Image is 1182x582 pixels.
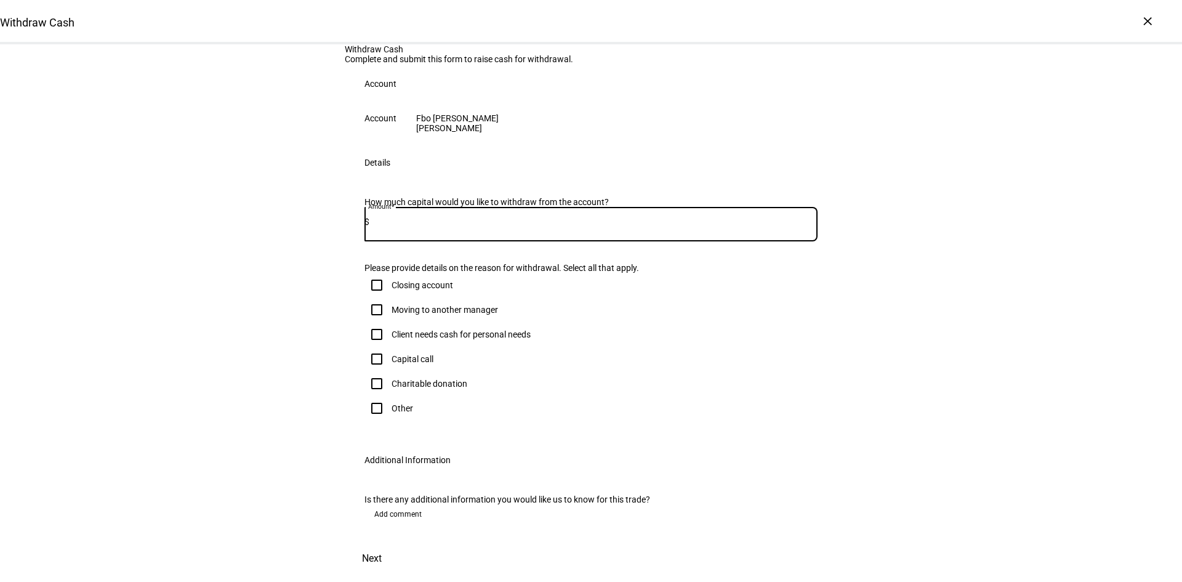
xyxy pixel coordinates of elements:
[392,354,433,364] div: Capital call
[364,455,451,465] div: Additional Information
[392,329,531,339] div: Client needs cash for personal needs
[364,158,390,168] div: Details
[345,54,837,64] div: Complete and submit this form to raise cash for withdrawal.
[374,504,422,524] span: Add comment
[345,544,399,573] button: Next
[392,379,467,389] div: Charitable donation
[364,504,432,524] button: Add comment
[416,113,499,123] div: Fbo [PERSON_NAME]
[392,305,498,315] div: Moving to another manager
[345,44,837,54] div: Withdraw Cash
[364,79,396,89] div: Account
[364,113,396,123] div: Account
[364,197,818,207] div: How much capital would you like to withdraw from the account?
[392,403,413,413] div: Other
[1138,11,1157,31] div: ×
[368,203,394,210] mat-label: Amount*
[392,280,453,290] div: Closing account
[362,544,382,573] span: Next
[364,495,818,504] div: Is there any additional information you would like us to know for this trade?
[364,217,369,227] span: $
[364,263,818,273] div: Please provide details on the reason for withdrawal. Select all that apply.
[416,123,499,133] div: [PERSON_NAME]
